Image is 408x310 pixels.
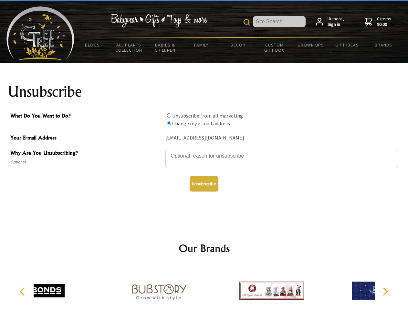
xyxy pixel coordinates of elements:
span: Hi there, [328,16,344,27]
a: Decor [220,38,256,52]
a: Brands [365,38,402,52]
h1: Unsubscribe [8,84,401,99]
button: Previous [16,284,30,299]
a: All Plants Collection [111,38,147,57]
span: What Do You Want to Do? [10,112,162,121]
button: Next [378,284,392,299]
img: Babywear - Gifts - Toys & more [110,14,207,27]
button: Unsubscribe [190,176,218,191]
strong: Sign in [328,22,344,27]
a: Hi there,Sign in [316,16,344,27]
span: Your E-mail Address [10,134,162,143]
input: What Do You Want to Do? [167,113,171,118]
strong: $0.00 [377,22,391,27]
a: Custom Gift Box [256,38,293,57]
img: Babyware - Gifts - Toys and more... [6,6,74,60]
span: Optional [10,158,162,166]
input: What Do You Want to Do? [167,121,171,125]
h2: Our Brands [13,241,395,256]
span: 0 items [377,16,391,27]
textarea: Why Are You Unsubscribing? [165,149,398,168]
a: 0 items$0.00 [365,16,391,27]
img: product search [244,19,250,26]
input: Site Search [253,16,306,27]
a: Babies & Children [147,38,183,57]
a: BLOGS [74,38,111,52]
a: Grown Ups [292,38,329,52]
a: Family [183,38,220,52]
div: [EMAIL_ADDRESS][DOMAIN_NAME] [165,133,398,143]
label: Unsubscribe from all marketing [172,112,243,119]
label: Change my e-mail address [172,120,230,127]
span: Why Are You Unsubscribing? [10,149,162,158]
a: Gift Ideas [329,38,365,52]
